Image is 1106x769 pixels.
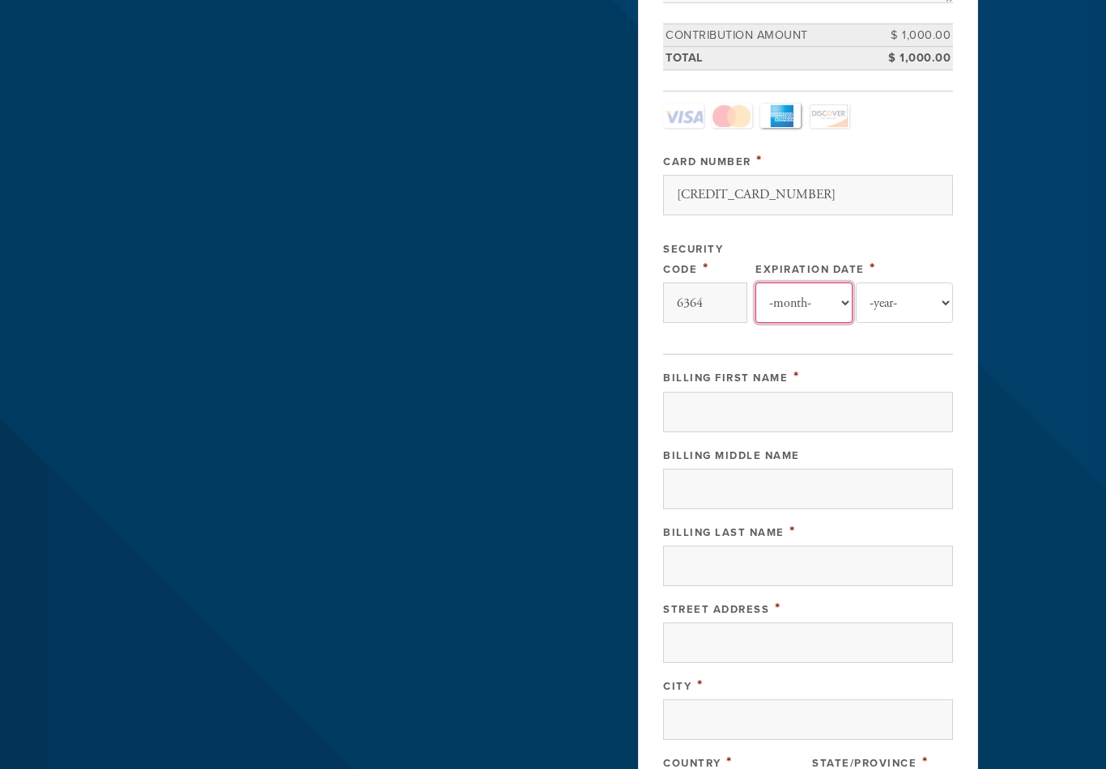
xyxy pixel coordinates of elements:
[880,47,953,70] td: $ 1,000.00
[663,449,800,462] label: Billing Middle Name
[703,259,709,277] span: This field is required.
[663,680,691,693] label: City
[663,372,788,384] label: Billing First Name
[663,603,769,616] label: Street Address
[870,259,876,277] span: This field is required.
[789,522,796,540] span: This field is required.
[755,283,853,323] select: Expiration Date month
[663,104,704,128] a: Visa
[809,104,849,128] a: Discover
[793,368,800,385] span: This field is required.
[775,599,781,617] span: This field is required.
[663,243,723,276] label: Security Code
[663,47,880,70] td: Total
[755,263,865,276] label: Expiration Date
[856,283,953,323] select: Expiration Date year
[760,104,801,128] a: Amex
[663,526,785,539] label: Billing Last Name
[663,155,751,168] label: Card Number
[697,676,704,694] span: This field is required.
[712,104,752,128] a: MasterCard
[663,23,880,47] td: Contribution Amount
[756,151,763,169] span: This field is required.
[880,23,953,47] td: $ 1,000.00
